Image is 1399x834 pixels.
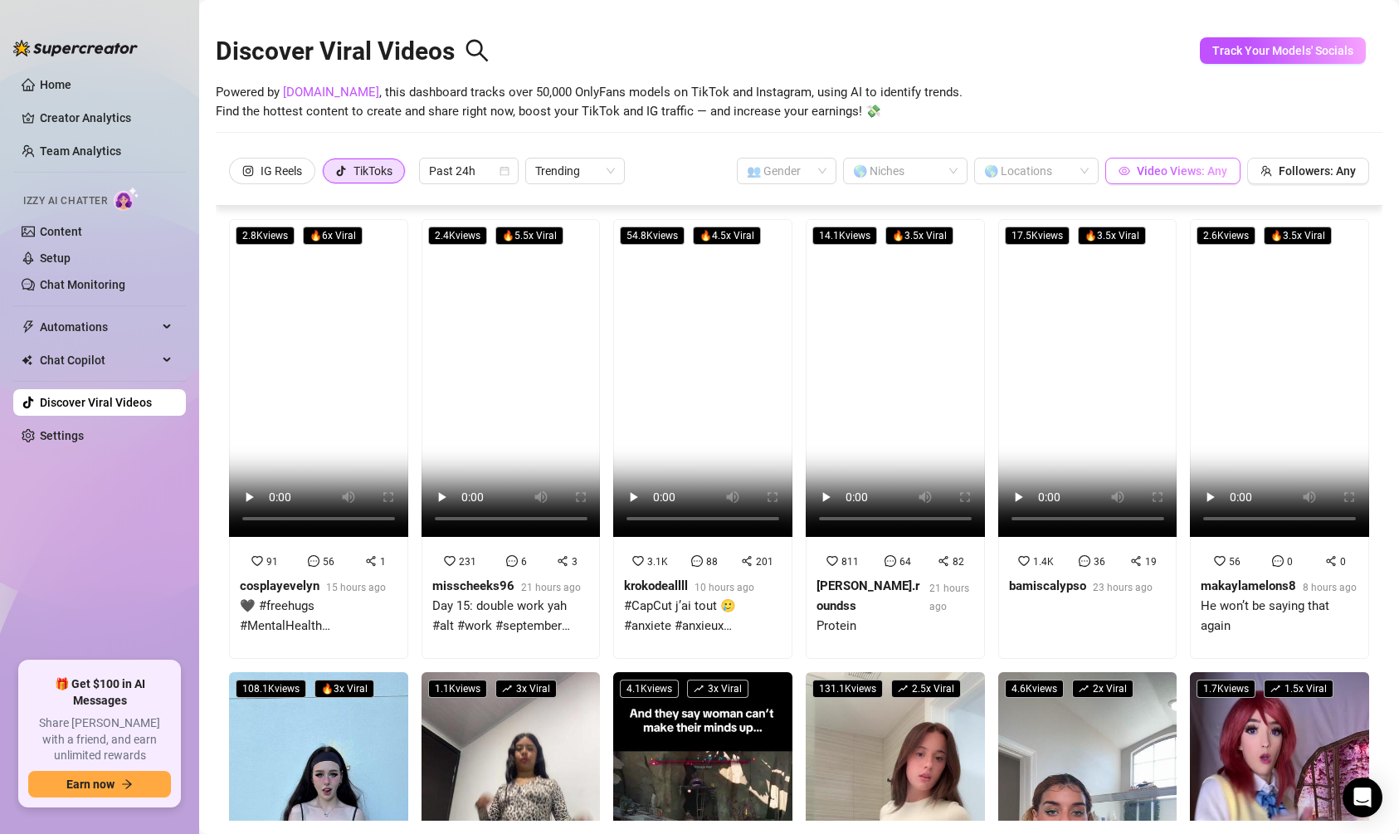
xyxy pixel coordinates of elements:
a: 2.6Kviews🔥3.5x Viral5600makaylamelons88 hours agoHe won’t be saying that again [1190,219,1369,659]
span: instagram [242,165,254,177]
strong: bamiscalypso [1009,578,1086,593]
span: rise [1270,684,1280,694]
span: 0 [1340,556,1346,568]
div: He won’t be saying that again [1201,597,1358,636]
span: 82 [953,556,964,568]
span: 15 hours ago [326,582,386,593]
span: 21 hours ago [521,582,581,593]
span: share-alt [1325,555,1337,567]
span: 🔥 3.5 x Viral [1078,227,1146,245]
strong: krokodeallll [624,578,688,593]
span: message [691,555,703,567]
span: message [1272,555,1284,567]
span: heart [826,555,838,567]
img: logo-BBDzfeDw.svg [13,40,138,56]
span: Past 24h [429,159,509,183]
span: 1.5 x Viral [1264,680,1333,698]
span: 811 [841,556,859,568]
span: heart [1018,555,1030,567]
span: 4.1K views [620,680,679,698]
span: team [1260,165,1272,177]
img: Chat Copilot [22,354,32,366]
span: 3 x Viral [687,680,748,698]
img: AI Chatter [114,187,139,211]
span: 6 [521,556,527,568]
a: 14.1Kviews🔥3.5x Viral8116482[PERSON_NAME].roundss21 hours agoProtein [806,219,985,659]
span: 🔥 5.5 x Viral [495,227,563,245]
span: tik-tok [335,165,347,177]
span: 10 hours ago [695,582,754,593]
strong: cosplayevelyn [240,578,319,593]
a: Settings [40,429,84,442]
span: 64 [899,556,911,568]
div: Protein [816,617,974,636]
span: 3 x Viral [495,680,557,698]
span: heart [251,555,263,567]
span: share-alt [938,555,949,567]
span: 4.6K views [1005,680,1064,698]
button: Earn nowarrow-right [28,771,171,797]
span: 231 [459,556,476,568]
a: Setup [40,251,71,265]
span: Chat Copilot [40,347,158,373]
span: message [885,555,896,567]
strong: [PERSON_NAME].roundss [816,578,919,613]
span: 54.8K views [620,227,685,245]
span: share-alt [741,555,753,567]
span: rise [502,684,512,694]
span: 🔥 4.5 x Viral [693,227,761,245]
span: 88 [706,556,718,568]
div: Open Intercom Messenger [1343,778,1382,817]
span: calendar [500,166,509,176]
span: Video Views: Any [1137,164,1227,178]
span: share-alt [557,555,568,567]
a: [DOMAIN_NAME] [283,85,379,100]
span: 108.1K views [236,680,306,698]
span: 17.5K views [1005,227,1070,245]
span: 14.1K views [812,227,877,245]
span: 🎁 Get $100 in AI Messages [28,676,171,709]
strong: makaylamelons8 [1201,578,1296,593]
span: Track Your Models' Socials [1212,44,1353,57]
span: message [308,555,319,567]
span: 2.6K views [1197,227,1255,245]
span: 1 [380,556,386,568]
span: 91 [266,556,278,568]
span: 2 x Viral [1072,680,1133,698]
span: heart [632,555,644,567]
span: 0 [1287,556,1293,568]
span: heart [1214,555,1226,567]
div: #CapCut j’ai tout 🥲 #anxiete #anxieux #anxietyrelief [624,597,782,636]
a: Discover Viral Videos [40,396,152,409]
span: 36 [1094,556,1105,568]
button: Video Views: Any [1105,158,1241,184]
div: IG Reels [261,159,302,183]
a: Home [40,78,71,91]
span: 🔥 6 x Viral [303,227,363,245]
span: 131.1K views [812,680,883,698]
button: Track Your Models' Socials [1200,37,1366,64]
span: eye [1119,165,1130,177]
span: Automations [40,314,158,340]
span: 23 hours ago [1093,582,1153,593]
a: Content [40,225,82,238]
span: 3 [572,556,578,568]
span: rise [898,684,908,694]
span: Earn now [66,778,115,791]
span: Trending [535,159,615,183]
span: 8 hours ago [1303,582,1357,593]
a: 54.8Kviews🔥4.5x Viral3.1K88201krokodeallll10 hours ago#CapCut j’ai tout 🥲 #anxiete #anxieux #anxi... [613,219,792,659]
span: 🔥 3.5 x Viral [885,227,953,245]
span: heart [444,555,456,567]
span: 21 hours ago [929,583,969,612]
span: 56 [323,556,334,568]
strong: misscheeks96 [432,578,514,593]
span: 2.8K views [236,227,295,245]
span: 3.1K [647,556,668,568]
span: Followers: Any [1279,164,1356,178]
span: 🔥 3 x Viral [314,680,374,698]
span: share-alt [1130,555,1142,567]
a: Team Analytics [40,144,121,158]
a: Creator Analytics [40,105,173,131]
span: message [1079,555,1090,567]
